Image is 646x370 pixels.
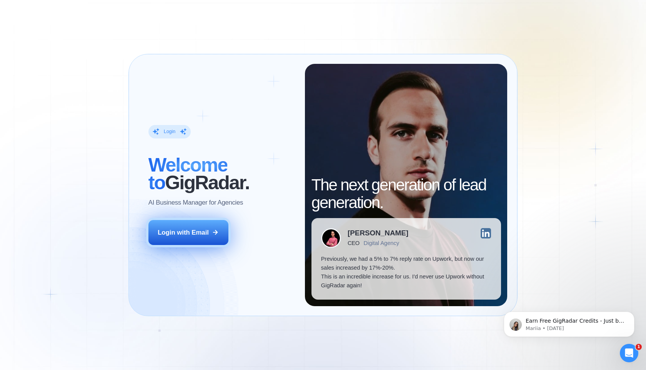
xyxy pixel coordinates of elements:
[148,198,243,207] p: AI Business Manager for Agencies
[620,344,638,362] iframe: Intercom live chat
[311,176,501,212] h2: The next generation of lead generation.
[148,154,228,193] span: Welcome to
[363,240,399,247] div: Digital Agency
[636,344,642,350] span: 1
[148,156,295,192] h2: ‍ GigRadar.
[348,240,360,247] div: CEO
[164,128,176,135] div: Login
[492,295,646,349] iframe: Intercom notifications message
[158,228,209,237] div: Login with Email
[148,220,228,245] button: Login with Email
[33,22,133,212] span: Earn Free GigRadar Credits - Just by Sharing Your Story! 💬 Want more credits for sending proposal...
[321,255,491,290] p: Previously, we had a 5% to 7% reply rate on Upwork, but now our sales increased by 17%-20%. This ...
[348,230,408,237] div: [PERSON_NAME]
[33,30,133,37] p: Message from Mariia, sent 2w ago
